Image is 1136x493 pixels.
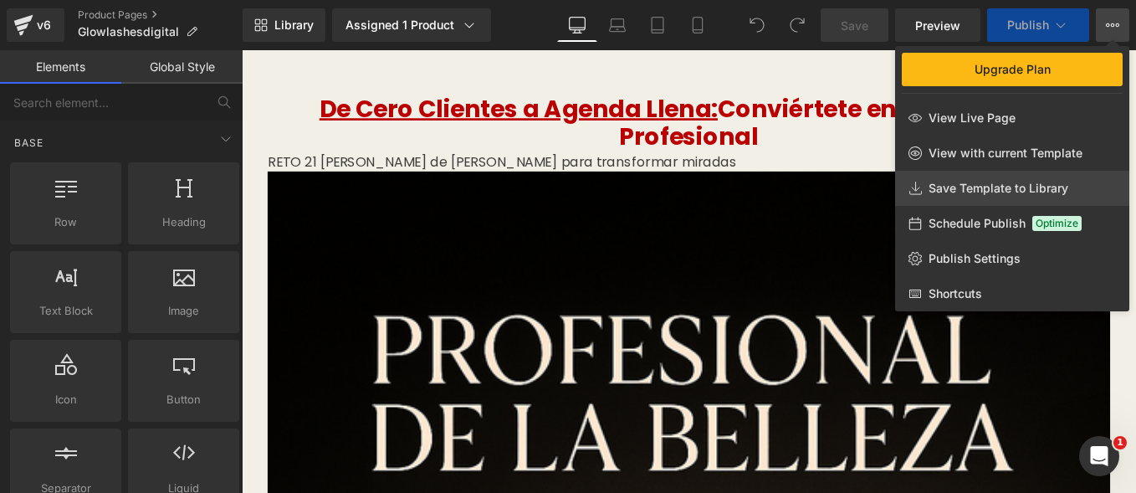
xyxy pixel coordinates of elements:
span: Optimize [1032,216,1082,231]
a: Product Pages [78,8,243,22]
iframe: Intercom live chat [1079,436,1119,476]
span: 1 [1113,436,1127,449]
div: Assigned 1 Product [345,17,478,33]
span: Publish [1007,18,1049,32]
span: Image [133,302,234,320]
a: v6 [7,8,64,42]
p: RETO 21 [PERSON_NAME] de [PERSON_NAME] para transformar miradas [29,115,983,137]
a: New Library [243,8,325,42]
span: Publish Settings [929,251,1021,266]
a: Global Style [121,50,243,84]
a: Mobile [678,8,718,42]
span: Row [15,213,116,231]
span: Heading [133,213,234,231]
span: Library [274,18,314,33]
button: Redo [780,8,814,42]
u: De Cero Clientes a Agenda Llena: [88,47,539,85]
span: Upgrade Plan [975,63,1051,76]
a: Laptop [597,8,637,42]
span: Icon [15,391,116,408]
span: View Live Page [929,110,1016,126]
span: Schedule Publish [929,216,1026,231]
span: Text Block [15,302,116,320]
button: Upgrade PlanView Live PageView with current TemplateSave Template to LibrarySchedule PublishOptim... [1096,8,1129,42]
span: View with current Template [929,146,1082,161]
span: Button [133,391,234,408]
span: Save Template to Library [929,181,1068,196]
div: v6 [33,14,54,36]
a: Desktop [557,8,597,42]
a: Tablet [637,8,678,42]
font: Conviértete en una Lashista Profesional [88,47,924,116]
span: Base [13,135,45,151]
span: Save [841,17,868,34]
span: Preview [915,17,960,34]
a: Preview [895,8,980,42]
button: Publish [987,8,1089,42]
button: Undo [740,8,774,42]
span: Glowlashesdigital [78,25,179,39]
span: Shortcuts [929,286,982,301]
